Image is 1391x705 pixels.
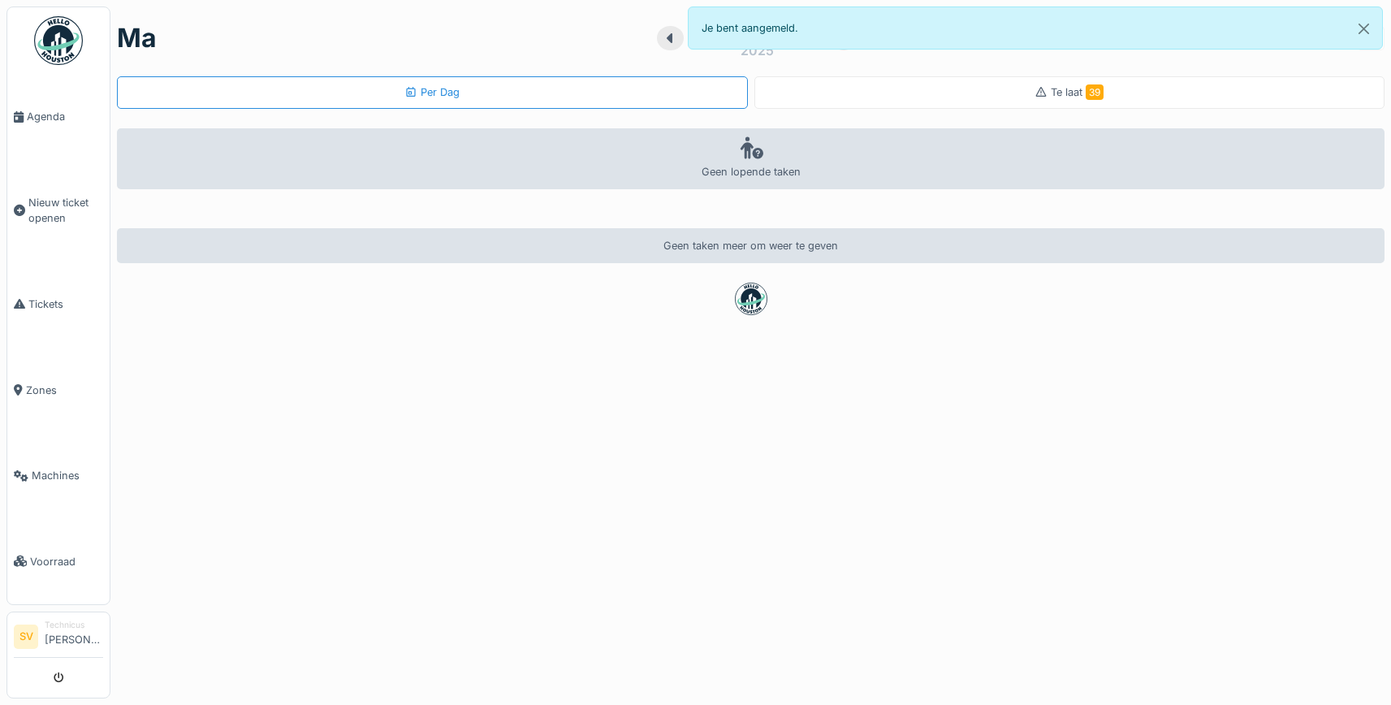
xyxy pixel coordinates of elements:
[7,347,110,433] a: Zones
[1346,7,1382,50] button: Close
[117,228,1385,263] div: Geen taken meer om weer te geven
[14,625,38,649] li: SV
[45,619,103,631] div: Technicus
[7,262,110,348] a: Tickets
[28,195,103,226] span: Nieuw ticket openen
[28,296,103,312] span: Tickets
[32,468,103,483] span: Machines
[7,74,110,160] a: Agenda
[7,160,110,262] a: Nieuw ticket openen
[7,433,110,519] a: Machines
[30,554,103,569] span: Voorraad
[27,109,103,124] span: Agenda
[45,619,103,654] li: [PERSON_NAME]
[34,16,83,65] img: Badge_color-CXgf-gQk.svg
[1086,84,1104,100] span: 39
[14,619,103,658] a: SV Technicus[PERSON_NAME]
[688,6,1384,50] div: Je bent aangemeld.
[741,41,774,60] div: 2025
[7,519,110,605] a: Voorraad
[735,283,767,315] img: badge-BVDL4wpA.svg
[404,84,460,100] div: Per Dag
[26,383,103,398] span: Zones
[117,128,1385,189] div: Geen lopende taken
[1051,86,1104,98] span: Te laat
[117,23,157,54] h1: ma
